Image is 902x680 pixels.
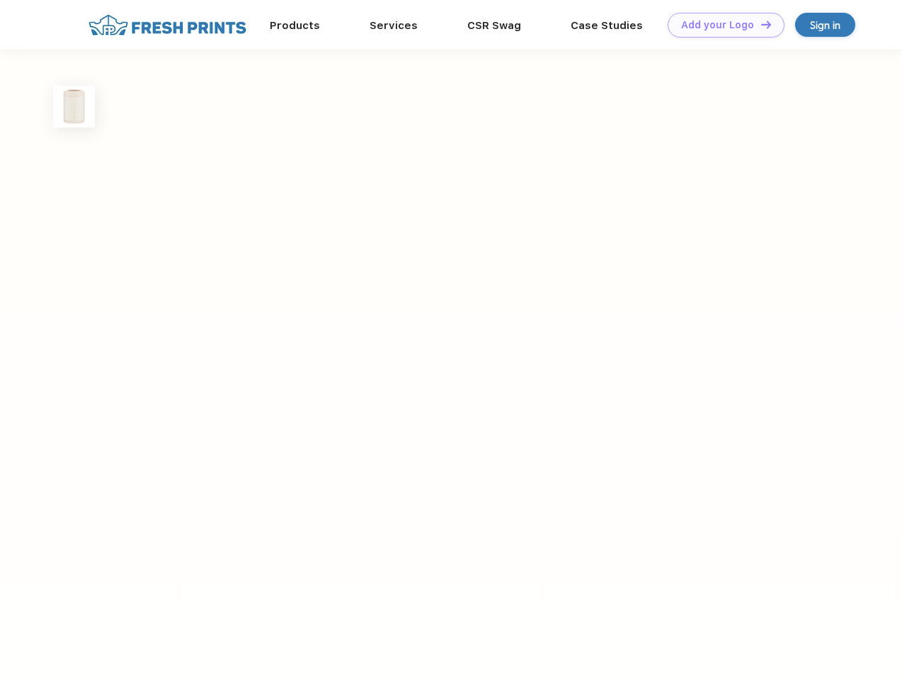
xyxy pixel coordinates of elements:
div: Add your Logo [681,19,754,31]
div: Sign in [810,17,840,33]
img: func=resize&h=100 [53,86,95,127]
a: Products [270,19,320,32]
img: fo%20logo%202.webp [84,13,251,38]
img: DT [761,21,771,28]
a: Sign in [795,13,855,37]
